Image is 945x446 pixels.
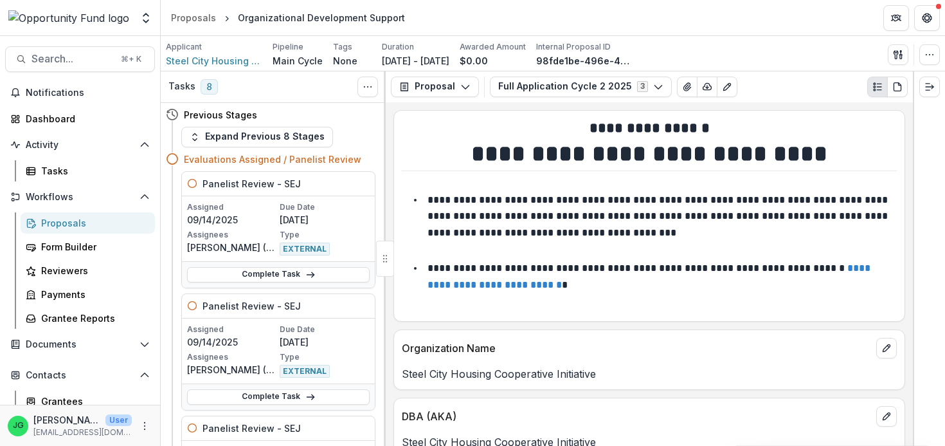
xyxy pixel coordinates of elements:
p: Tags [333,41,352,53]
a: Form Builder [21,236,155,257]
button: Search... [5,46,155,72]
button: Expand right [919,77,940,97]
div: Reviewers [41,264,145,277]
p: Internal Proposal ID [536,41,611,53]
a: Proposals [21,212,155,234]
p: [DATE] - [DATE] [382,54,449,68]
h5: Panelist Review - SEJ [203,422,301,435]
p: Steel City Housing Cooperative Initiative [402,366,897,382]
p: Due Date [280,324,370,335]
h5: Panelist Review - SEJ [203,177,301,190]
p: 09/14/2025 [187,213,277,227]
span: EXTERNAL [280,365,330,378]
button: Open Activity [5,135,155,155]
span: Contacts [26,370,134,381]
div: Proposals [41,216,145,230]
p: [PERSON_NAME] [33,413,100,427]
p: Duration [382,41,414,53]
a: Grantee Reports [21,308,155,329]
button: View Attached Files [677,77,697,97]
button: Open Contacts [5,365,155,386]
div: Proposals [171,11,216,24]
div: Tasks [41,164,145,178]
button: Open Workflows [5,187,155,207]
button: Get Help [914,5,940,31]
p: Assignees [187,229,277,241]
a: Dashboard [5,108,155,129]
a: Grantees [21,391,155,412]
a: Proposals [166,8,221,27]
button: edit [876,338,897,358]
p: Assigned [187,324,277,335]
button: Open Documents [5,334,155,355]
p: 09/14/2025 [187,335,277,349]
img: Opportunity Fund logo [8,10,129,26]
p: Organization Name [402,340,871,356]
a: Steel City Housing Cooperative Initiative [166,54,262,68]
p: [PERSON_NAME] ([PERSON_NAME][EMAIL_ADDRESS][PERSON_NAME][DOMAIN_NAME]) [187,363,277,376]
p: Assigned [187,201,277,213]
p: Type [280,351,370,363]
p: [PERSON_NAME] ([EMAIL_ADDRESS][DOMAIN_NAME]) [187,241,277,254]
span: Notifications [26,88,150,98]
h4: Previous Stages [184,108,257,122]
button: Expand Previous 8 Stages [181,127,333,147]
p: Main Cycle [273,54,323,68]
p: [DATE] [280,335,370,349]
p: 98fde1be-496e-4bb3-8bcb-53e0fd448a2d [536,54,633,68]
p: Due Date [280,201,370,213]
div: Payments [41,288,145,301]
h5: Panelist Review - SEJ [203,299,301,313]
a: Reviewers [21,260,155,281]
button: Notifications [5,82,155,103]
div: Form Builder [41,240,145,254]
p: [DATE] [280,213,370,227]
span: EXTERNAL [280,243,330,256]
span: Search... [32,53,113,65]
h3: Tasks [168,81,195,92]
button: Open entity switcher [137,5,155,31]
button: Partners [883,5,909,31]
button: Full Application Cycle 2 20253 [490,77,672,97]
button: Plaintext view [867,77,888,97]
button: More [137,418,152,434]
a: Tasks [21,160,155,181]
p: DBA (AKA) [402,409,871,424]
p: Awarded Amount [460,41,526,53]
div: Grantees [41,395,145,408]
div: Organizational Development Support [238,11,405,24]
div: Grantee Reports [41,311,145,325]
p: Type [280,229,370,241]
button: PDF view [887,77,908,97]
div: Jake Goodman [13,422,24,430]
p: $0.00 [460,54,488,68]
a: Complete Task [187,267,370,283]
span: Workflows [26,192,134,203]
a: Complete Task [187,389,370,405]
nav: breadcrumb [166,8,410,27]
p: User [105,414,132,426]
span: Documents [26,339,134,350]
p: Assignees [187,351,277,363]
p: None [333,54,357,68]
div: Dashboard [26,112,145,125]
p: Pipeline [273,41,303,53]
p: [EMAIL_ADDRESS][DOMAIN_NAME] [33,427,132,438]
p: Applicant [166,41,202,53]
div: ⌘ + K [118,52,144,66]
span: 8 [201,79,218,95]
button: Toggle View Cancelled Tasks [357,77,378,97]
a: Payments [21,284,155,305]
button: Proposal [391,77,479,97]
button: Edit as form [717,77,737,97]
button: edit [876,406,897,427]
span: Activity [26,140,134,151]
h4: Evaluations Assigned / Panelist Review [184,153,361,166]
